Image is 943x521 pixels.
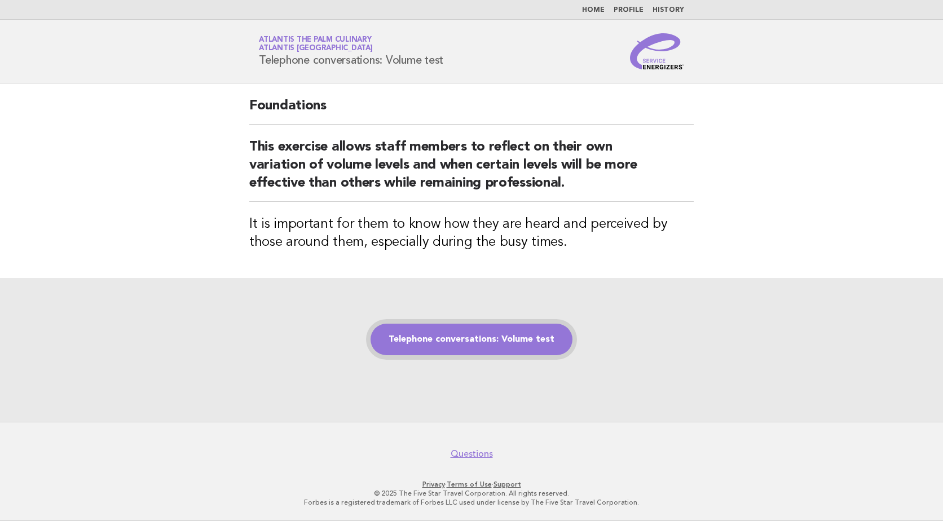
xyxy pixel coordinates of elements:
[451,448,493,460] a: Questions
[582,7,605,14] a: Home
[126,498,817,507] p: Forbes is a registered trademark of Forbes LLC used under license by The Five Star Travel Corpora...
[259,45,373,52] span: Atlantis [GEOGRAPHIC_DATA]
[371,324,572,355] a: Telephone conversations: Volume test
[249,215,694,251] h3: It is important for them to know how they are heard and perceived by those around them, especiall...
[447,480,492,488] a: Terms of Use
[653,7,684,14] a: History
[493,480,521,488] a: Support
[126,489,817,498] p: © 2025 The Five Star Travel Corporation. All rights reserved.
[249,97,694,125] h2: Foundations
[126,480,817,489] p: · ·
[259,36,373,52] a: Atlantis The Palm CulinaryAtlantis [GEOGRAPHIC_DATA]
[630,33,684,69] img: Service Energizers
[259,37,443,66] h1: Telephone conversations: Volume test
[249,138,694,202] h2: This exercise allows staff members to reflect on their own variation of volume levels and when ce...
[614,7,644,14] a: Profile
[422,480,445,488] a: Privacy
